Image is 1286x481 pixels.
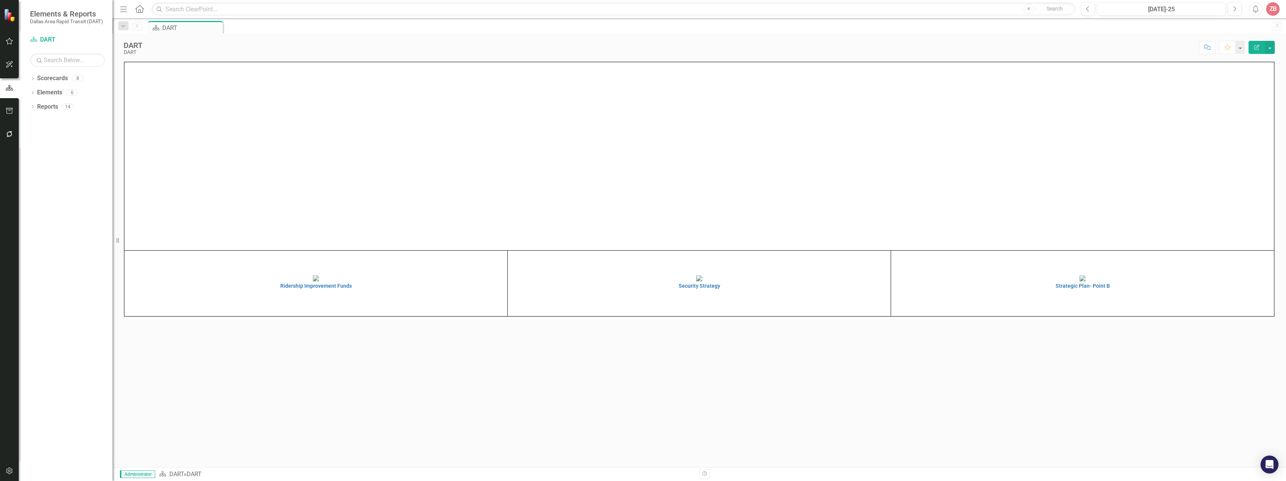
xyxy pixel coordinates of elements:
[1097,2,1226,16] button: [DATE]-25
[37,88,62,97] a: Elements
[1047,6,1063,12] span: Search
[37,103,58,111] a: Reports
[893,283,1272,289] h4: Strategic Plan- Point B
[162,23,221,33] div: DART
[1266,2,1280,16] button: ZB
[159,470,694,479] div: »
[30,9,103,18] span: Elements & Reports
[313,275,319,281] img: mceclip1%20v4.png
[124,49,142,55] div: DART
[1036,4,1074,14] button: Search
[893,275,1272,289] a: Strategic Plan- Point B
[126,275,505,289] a: Ridership Improvement Funds
[152,3,1075,16] input: Search ClearPoint...
[1261,456,1279,474] div: Open Intercom Messenger
[187,471,202,478] div: DART
[66,90,78,96] div: 0
[169,471,184,478] a: DART
[37,74,68,83] a: Scorecards
[120,471,155,478] span: Administrator
[696,275,702,281] img: mceclip2%20v4.png
[510,283,889,289] h4: Security Strategy
[1100,5,1223,14] div: [DATE]-25
[30,36,105,44] a: DART
[62,103,74,110] div: 14
[30,18,103,24] small: Dallas Area Rapid Transit (DART)
[72,75,84,82] div: 8
[124,41,142,49] div: DART
[1080,275,1086,281] img: mceclip4%20v3.png
[4,9,17,22] img: ClearPoint Strategy
[510,275,889,289] a: Security Strategy
[126,283,505,289] h4: Ridership Improvement Funds
[30,54,105,67] input: Search Below...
